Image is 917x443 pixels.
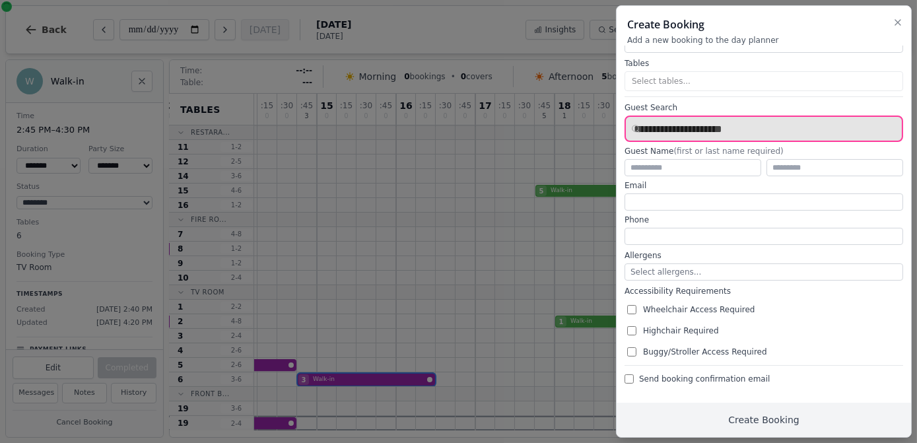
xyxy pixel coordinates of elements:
label: Allergens [625,250,903,261]
button: Create Booking [617,403,911,437]
input: Wheelchair Access Required [627,305,636,314]
h2: Create Booking [627,17,900,32]
span: Send booking confirmation email [639,374,770,384]
span: Buggy/Stroller Access Required [643,347,767,357]
input: Highchair Required [627,326,636,335]
span: Select allergens... [630,267,701,277]
label: Tables [625,58,903,69]
label: Phone [625,215,903,225]
label: Email [625,180,903,191]
button: Select allergens... [625,263,903,281]
p: Add a new booking to the day planner [627,35,900,46]
input: Buggy/Stroller Access Required [627,347,636,357]
span: Wheelchair Access Required [643,304,755,315]
label: Guest Search [625,102,903,113]
label: Accessibility Requirements [625,286,903,296]
span: (first or last name required) [673,147,783,156]
button: Select tables... [625,71,903,91]
label: Guest Name [625,146,903,156]
input: Send booking confirmation email [625,374,634,384]
span: Highchair Required [643,325,719,336]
